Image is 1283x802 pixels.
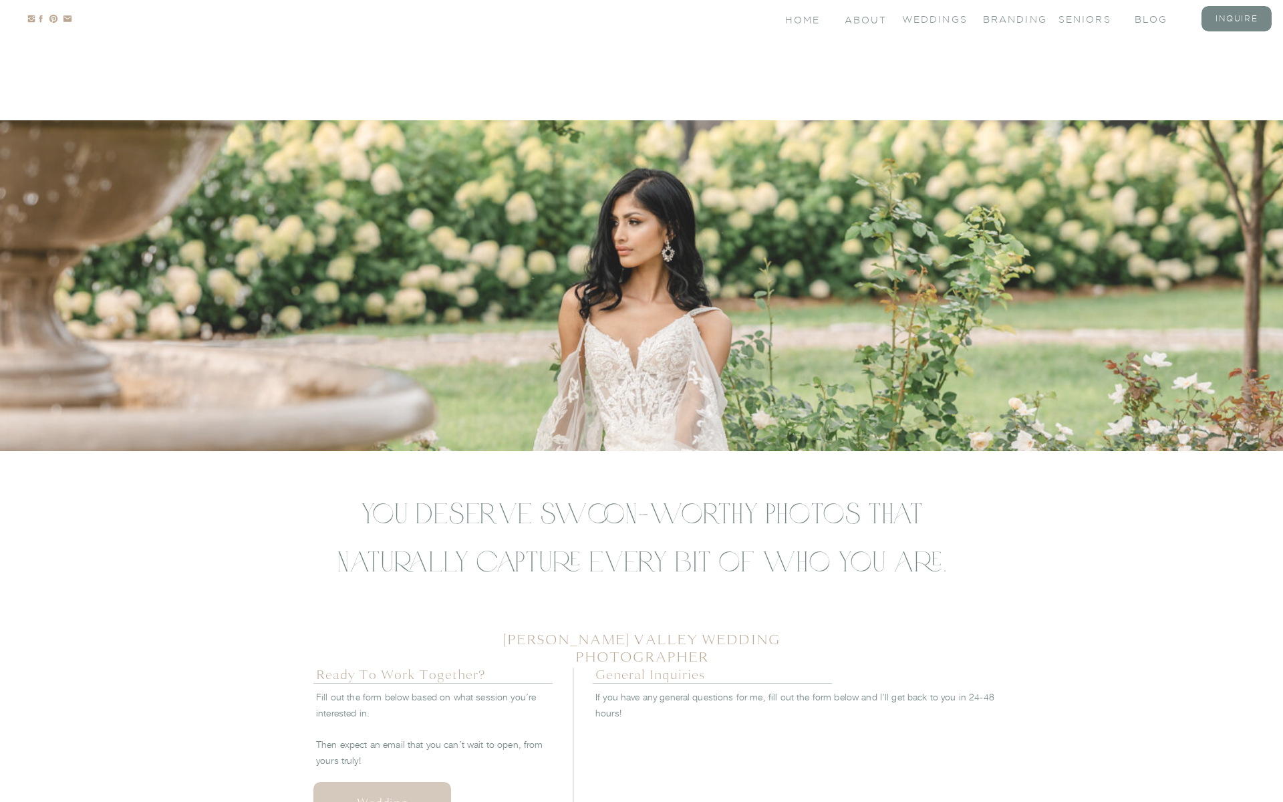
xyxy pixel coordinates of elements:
h1: [PERSON_NAME] valley Wedding Photographer [437,631,847,653]
a: About [845,13,885,25]
h2: You deserve swoon-worthy photos that naturally capture every bit of who you are. [334,489,950,576]
a: branding [983,13,1036,24]
a: Home [785,13,822,25]
a: Weddings [902,13,956,24]
a: inquire [1210,13,1264,24]
p: ready to work together? [316,666,573,678]
a: blog [1135,13,1188,24]
a: seniors [1058,13,1112,24]
p: Fill out the form below based on what session you’re interested in. Then expect an email that you... [316,689,553,720]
